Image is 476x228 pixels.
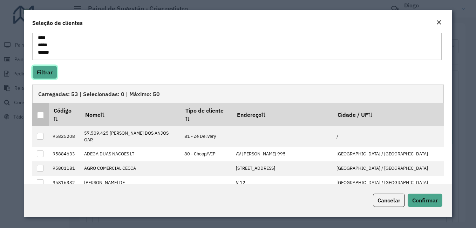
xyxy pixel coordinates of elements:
[49,161,80,176] td: 95801181
[49,176,80,190] td: 95816332
[412,197,438,204] span: Confirmar
[333,126,443,147] td: /
[434,18,444,27] button: Close
[80,126,181,147] td: 57.509.425 [PERSON_NAME] DOS ANJOS GAR
[232,147,333,161] td: AV [PERSON_NAME] 995
[333,161,443,176] td: [GEOGRAPHIC_DATA] / [GEOGRAPHIC_DATA]
[80,161,181,176] td: AGRO COMERCIAL CECCA
[49,147,80,161] td: 95884633
[232,161,333,176] td: [STREET_ADDRESS]
[32,19,83,27] h4: Seleção de clientes
[408,194,442,207] button: Confirmar
[378,197,400,204] span: Cancelar
[32,85,444,103] div: Carregadas: 53 | Selecionadas: 0 | Máximo: 50
[181,103,232,126] th: Tipo de cliente
[80,176,181,190] td: [PERSON_NAME] DE
[49,126,80,147] td: 95825208
[373,194,405,207] button: Cancelar
[181,126,232,147] td: 81 - Zé Delivery
[32,66,57,79] button: Filtrar
[49,103,80,126] th: Código
[436,20,442,25] em: Fechar
[232,103,333,126] th: Endereço
[80,103,181,126] th: Nome
[333,176,443,190] td: [GEOGRAPHIC_DATA] / [GEOGRAPHIC_DATA]
[232,176,333,190] td: V 12
[333,103,443,126] th: Cidade / UF
[181,147,232,161] td: 80 - Chopp/VIP
[333,147,443,161] td: [GEOGRAPHIC_DATA] / [GEOGRAPHIC_DATA]
[80,147,181,161] td: ADEGA DUAS NACOES LT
